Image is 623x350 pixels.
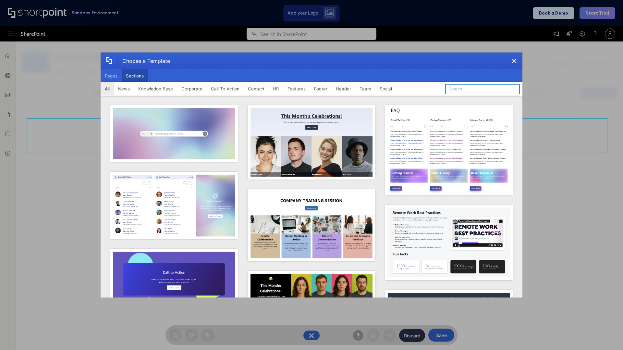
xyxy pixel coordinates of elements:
[134,82,177,95] button: Knowledge Base
[445,84,520,94] input: Search
[101,82,114,95] button: All
[355,82,375,95] button: Team
[122,69,148,82] button: Sections
[375,82,396,95] button: Social
[506,275,623,350] iframe: Chat Widget
[117,53,170,69] div: Choose a Template
[244,82,269,95] button: Contact
[177,82,207,95] button: Corporate
[114,82,134,95] button: News
[101,69,122,82] button: Pages
[269,82,283,95] button: HR
[332,82,355,95] button: Header
[283,82,310,95] button: Features
[207,82,244,95] button: Call To Action
[310,82,332,95] button: Footer
[101,52,522,297] div: template selector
